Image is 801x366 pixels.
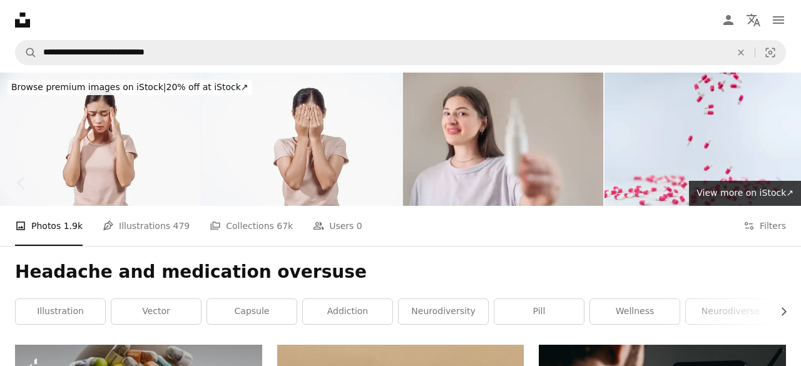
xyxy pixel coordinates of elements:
a: wellness [590,299,680,324]
span: 67k [277,219,293,233]
a: neurodiversity [399,299,488,324]
a: Home — Unsplash [15,13,30,28]
span: 479 [173,219,190,233]
a: Users 0 [313,206,362,246]
a: pill [494,299,584,324]
button: Menu [766,8,791,33]
a: Illustrations 479 [103,206,190,246]
form: Find visuals sitewide [15,40,786,65]
a: Collections 67k [210,206,293,246]
a: View more on iStock↗ [689,181,801,206]
img: Brunette woman holding nasal spray, addressing nasal spray dependency and seeking relief from ove... [403,73,603,206]
a: capsule [207,299,297,324]
span: Browse premium images on iStock | [11,82,166,92]
span: 20% off at iStock ↗ [11,82,248,92]
button: scroll list to the right [772,299,786,324]
button: Filters [743,206,786,246]
a: illustration [16,299,105,324]
a: addiction [303,299,392,324]
button: Language [741,8,766,33]
h1: Headache and medication oversuse [15,261,786,283]
button: Visual search [755,41,785,64]
a: neurodiverse [686,299,775,324]
button: Clear [727,41,755,64]
button: Search Unsplash [16,41,37,64]
a: Next [757,123,801,243]
a: Log in / Sign up [716,8,741,33]
span: 0 [357,219,362,233]
img: Confident young Asian woman in light brown shirt stands against white background, experiencing he... [202,73,402,206]
span: View more on iStock ↗ [696,188,793,198]
a: vector [111,299,201,324]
